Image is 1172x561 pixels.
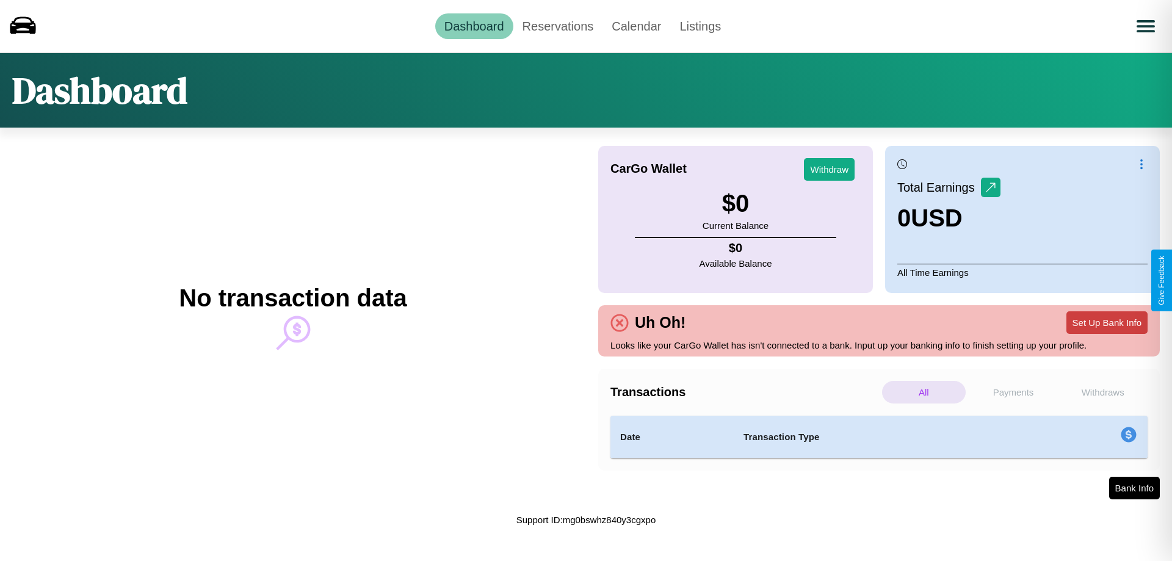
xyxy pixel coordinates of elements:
p: Looks like your CarGo Wallet has isn't connected to a bank. Input up your banking info to finish ... [610,337,1148,353]
h4: CarGo Wallet [610,162,687,176]
h4: $ 0 [700,241,772,255]
h4: Transaction Type [743,430,1021,444]
div: Give Feedback [1157,256,1166,305]
h4: Date [620,430,724,444]
h4: Transactions [610,385,879,399]
h1: Dashboard [12,65,187,115]
a: Listings [670,13,730,39]
p: Payments [972,381,1055,404]
p: Total Earnings [897,176,981,198]
h4: Uh Oh! [629,314,692,331]
button: Withdraw [804,158,855,181]
p: Withdraws [1061,381,1145,404]
h3: $ 0 [703,190,769,217]
h3: 0 USD [897,204,1000,232]
p: Support ID: mg0bswhz840y3cgxpo [516,512,656,528]
a: Calendar [602,13,670,39]
button: Set Up Bank Info [1066,311,1148,334]
a: Reservations [513,13,603,39]
p: All Time Earnings [897,264,1148,281]
h2: No transaction data [179,284,407,312]
button: Bank Info [1109,477,1160,499]
a: Dashboard [435,13,513,39]
table: simple table [610,416,1148,458]
p: Available Balance [700,255,772,272]
p: All [882,381,966,404]
p: Current Balance [703,217,769,234]
button: Open menu [1129,9,1163,43]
